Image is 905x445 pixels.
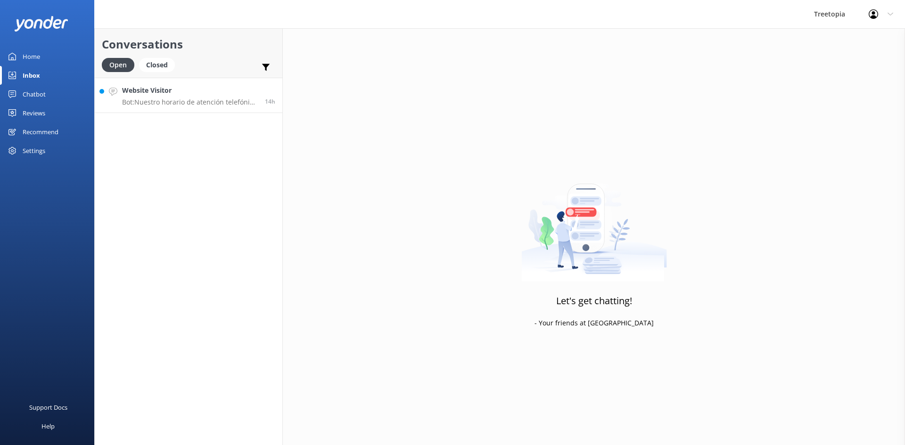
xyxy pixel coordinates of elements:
[29,398,67,417] div: Support Docs
[23,122,58,141] div: Recommend
[41,417,55,436] div: Help
[556,293,632,308] h3: Let's get chatting!
[23,141,45,160] div: Settings
[139,58,175,72] div: Closed
[122,85,258,96] h4: Website Visitor
[102,58,134,72] div: Open
[95,78,282,113] a: Website VisitorBot:Nuestro horario de atención telefónica es de 7:00 a.m. a 9:00 p.m., todos los ...
[535,318,654,328] p: - Your friends at [GEOGRAPHIC_DATA]
[102,59,139,70] a: Open
[122,98,258,106] p: Bot: Nuestro horario de atención telefónica es de 7:00 a.m. a 9:00 p.m., todos los días de la sem...
[102,35,275,53] h2: Conversations
[23,85,46,104] div: Chatbot
[139,59,180,70] a: Closed
[265,97,275,105] span: Sep 11 2025 04:38pm (UTC -06:00) America/Mexico_City
[521,164,667,282] img: artwork of a man stealing a conversation from at giant smartphone
[14,16,68,32] img: yonder-white-logo.png
[23,47,40,66] div: Home
[23,104,45,122] div: Reviews
[23,66,40,85] div: Inbox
